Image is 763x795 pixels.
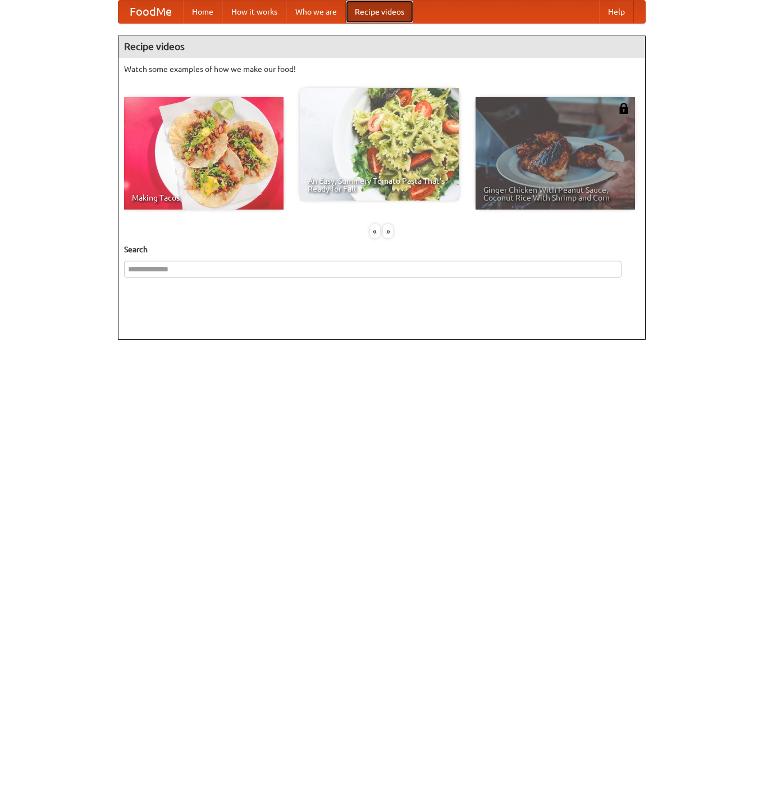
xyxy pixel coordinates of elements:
a: Making Tacos [124,97,284,210]
a: Recipe videos [346,1,413,23]
a: Who we are [286,1,346,23]
a: An Easy, Summery Tomato Pasta That's Ready for Fall [300,88,459,201]
div: « [370,224,380,238]
h5: Search [124,244,639,255]
div: » [383,224,393,238]
a: FoodMe [118,1,183,23]
img: 483408.png [618,103,629,114]
span: Making Tacos [132,194,276,202]
h4: Recipe videos [118,35,645,58]
a: How it works [222,1,286,23]
p: Watch some examples of how we make our food! [124,63,639,75]
a: Home [183,1,222,23]
a: Help [599,1,634,23]
span: An Easy, Summery Tomato Pasta That's Ready for Fall [308,177,451,193]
